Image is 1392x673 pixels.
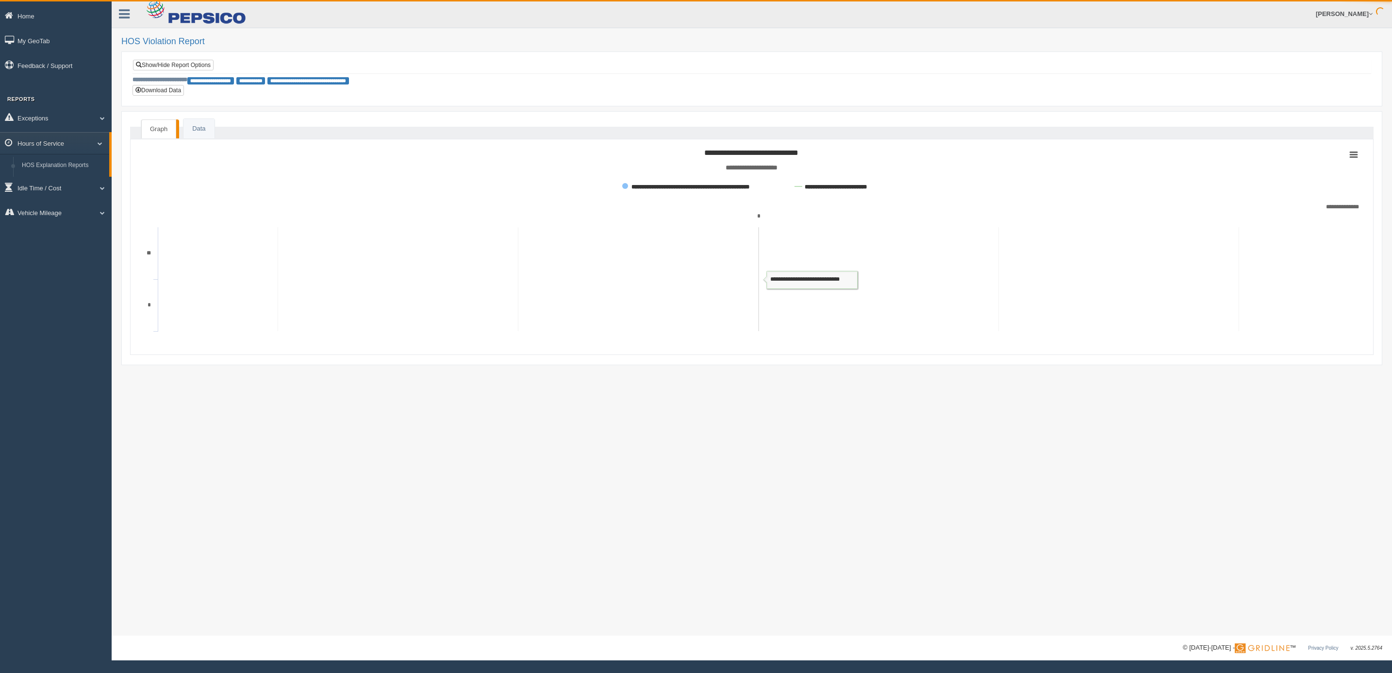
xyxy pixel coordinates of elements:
button: Download Data [133,85,184,96]
img: Gridline [1235,643,1290,653]
div: © [DATE]-[DATE] - ™ [1183,643,1382,653]
span: v. 2025.5.2764 [1351,645,1382,651]
a: Graph [141,119,176,139]
a: Privacy Policy [1308,645,1338,651]
a: Show/Hide Report Options [133,60,214,70]
a: Data [183,119,214,139]
a: HOS Explanation Reports [17,157,109,174]
a: HOS Violation Audit Reports [17,174,109,191]
h2: HOS Violation Report [121,37,1382,47]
